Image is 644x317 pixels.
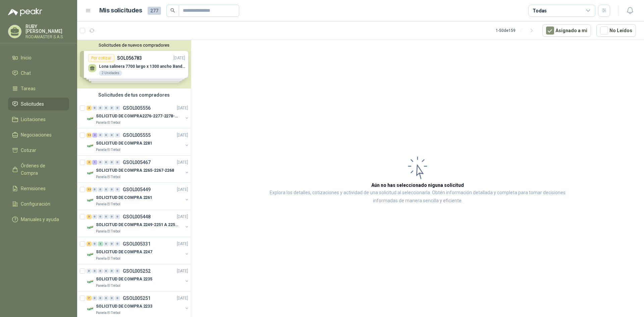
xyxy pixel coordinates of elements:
[21,69,31,77] span: Chat
[25,24,69,34] p: RUBY [PERSON_NAME]
[115,133,120,138] div: 0
[8,113,69,126] a: Licitaciones
[98,106,103,110] div: 0
[8,98,69,110] a: Solicitudes
[170,8,175,13] span: search
[80,43,188,48] button: Solicitudes de nuevos compradores
[96,174,120,180] p: Panela El Trébol
[98,160,103,165] div: 0
[115,106,120,110] div: 0
[87,214,92,219] div: 3
[77,89,191,101] div: Solicitudes de tus compradores
[87,104,190,125] a: 2 0 0 0 0 0 GSOL005556[DATE] Company LogoSOLICITUD DE COMPRA2276-2277-2278-2284-2285-Panela El Tr...
[96,256,120,261] p: Panela El Trébol
[98,269,103,273] div: 0
[371,181,464,189] h3: Aún no has seleccionado niguna solicitud
[87,240,190,261] a: 5 0 3 0 0 0 GSOL005331[DATE] Company LogoSOLICITUD DE COMPRA 2247Panela El Trébol
[109,106,114,110] div: 0
[96,310,120,316] p: Panela El Trébol
[123,296,151,301] p: GSOL005251
[115,269,120,273] div: 0
[21,162,63,177] span: Órdenes de Compra
[87,160,92,165] div: 2
[98,214,103,219] div: 0
[92,187,97,192] div: 0
[96,222,179,228] p: SOLICITUD DE COMPRA 2249-2251 A 2256-2258 Y 2262
[87,269,92,273] div: 0
[92,296,97,301] div: 0
[177,241,188,247] p: [DATE]
[104,214,109,219] div: 0
[8,67,69,80] a: Chat
[542,24,591,37] button: Asignado a mi
[87,115,95,123] img: Company Logo
[115,214,120,219] div: 0
[96,140,152,147] p: SOLICITUD DE COMPRA 2281
[96,113,179,119] p: SOLICITUD DE COMPRA2276-2277-2278-2284-2285-
[177,214,188,220] p: [DATE]
[123,133,151,138] p: GSOL005555
[109,242,114,246] div: 0
[96,229,120,234] p: Panela El Trébol
[109,214,114,219] div: 0
[96,249,152,255] p: SOLICITUD DE COMPRA 2247
[115,160,120,165] div: 0
[123,160,151,165] p: GSOL005467
[8,144,69,157] a: Cotizar
[123,269,151,273] p: GSOL005252
[115,242,120,246] div: 0
[87,294,190,316] a: 7 0 0 0 0 0 GSOL005251[DATE] Company LogoSOLICITUD DE COMPRA 2233Panela El Trébol
[123,214,151,219] p: GSOL005448
[92,269,97,273] div: 0
[92,106,97,110] div: 0
[87,106,92,110] div: 2
[92,242,97,246] div: 0
[8,159,69,179] a: Órdenes de Compra
[77,40,191,89] div: Solicitudes de nuevos compradoresPor cotizarSOL056783[DATE] Lona salinera 7700 largo x 1300 ancho...
[496,25,537,36] div: 1 - 50 de 159
[87,242,92,246] div: 5
[96,276,152,282] p: SOLICITUD DE COMPRA 2235
[21,147,36,154] span: Cotizar
[104,160,109,165] div: 0
[104,133,109,138] div: 0
[104,187,109,192] div: 0
[104,106,109,110] div: 0
[596,24,636,37] button: No Leídos
[21,216,59,223] span: Manuales y ayuda
[96,303,152,310] p: SOLICITUD DE COMPRA 2233
[98,133,103,138] div: 0
[87,158,190,180] a: 2 1 0 0 0 0 GSOL005467[DATE] Company LogoSOLICITUD DE COMPRA 2265-2267-2268Panela El Trébol
[96,147,120,153] p: Panela El Trébol
[87,169,95,177] img: Company Logo
[109,296,114,301] div: 0
[96,283,120,288] p: Panela El Trébol
[8,128,69,141] a: Negociaciones
[87,196,95,204] img: Company Logo
[148,7,161,15] span: 277
[123,187,151,192] p: GSOL005449
[87,296,92,301] div: 7
[87,187,92,192] div: 12
[8,182,69,195] a: Remisiones
[123,106,151,110] p: GSOL005556
[21,116,46,123] span: Licitaciones
[21,85,36,92] span: Tareas
[115,187,120,192] div: 0
[8,213,69,226] a: Manuales y ayuda
[109,133,114,138] div: 0
[96,120,120,125] p: Panela El Trébol
[177,268,188,274] p: [DATE]
[177,105,188,111] p: [DATE]
[87,186,190,207] a: 12 0 0 0 0 0 GSOL005449[DATE] Company LogoSOLICITUD DE COMPRA 2261Panela El Trébol
[96,167,174,174] p: SOLICITUD DE COMPRA 2265-2267-2268
[177,187,188,193] p: [DATE]
[92,214,97,219] div: 0
[87,267,190,288] a: 0 0 0 0 0 0 GSOL005252[DATE] Company LogoSOLICITUD DE COMPRA 2235Panela El Trébol
[8,82,69,95] a: Tareas
[104,242,109,246] div: 0
[258,189,577,205] p: Explora los detalles, cotizaciones y actividad de una solicitud al seleccionarla. Obtén informaci...
[96,202,120,207] p: Panela El Trébol
[92,160,97,165] div: 1
[104,296,109,301] div: 0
